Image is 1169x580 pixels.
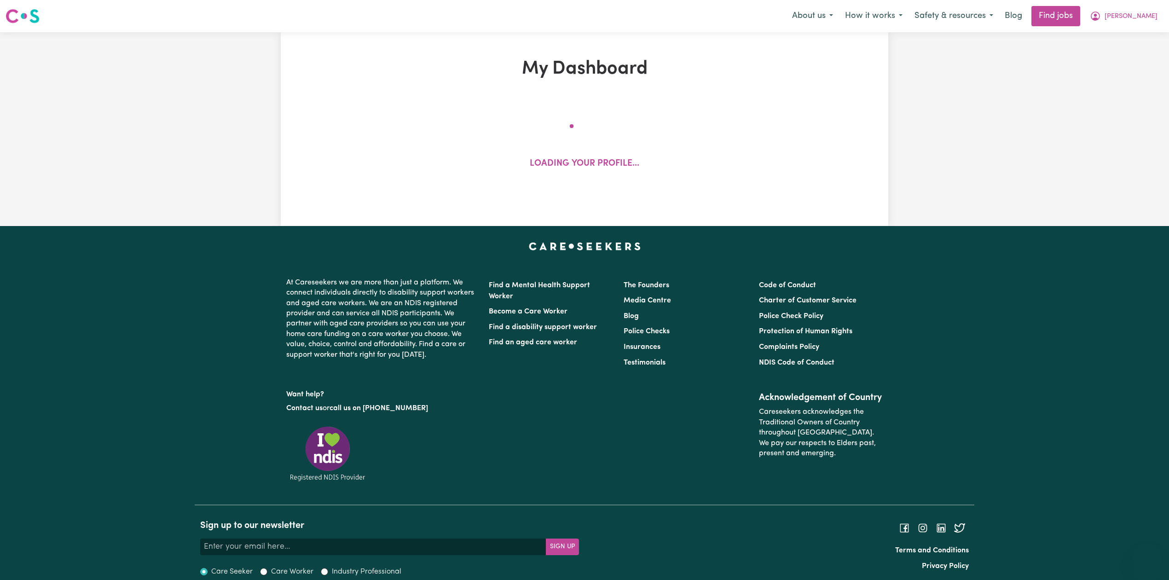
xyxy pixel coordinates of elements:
a: Charter of Customer Service [759,297,856,304]
a: Privacy Policy [922,563,969,570]
p: Want help? [286,386,478,400]
a: Contact us [286,405,323,412]
a: Complaints Policy [759,343,819,351]
a: Find jobs [1031,6,1080,26]
button: About us [786,6,839,26]
label: Care Worker [271,566,313,577]
a: Find a disability support worker [489,324,597,331]
p: Careseekers acknowledges the Traditional Owners of Country throughout [GEOGRAPHIC_DATA]. We pay o... [759,403,883,462]
a: The Founders [624,282,669,289]
a: Police Checks [624,328,670,335]
a: Follow Careseekers on Instagram [917,524,928,532]
a: Code of Conduct [759,282,816,289]
img: Careseekers logo [6,8,40,24]
a: Police Check Policy [759,313,823,320]
a: Protection of Human Rights [759,328,852,335]
label: Industry Professional [332,566,401,577]
button: Subscribe [546,539,579,555]
p: or [286,400,478,417]
h2: Sign up to our newsletter [200,520,579,531]
a: Become a Care Worker [489,308,567,315]
a: Find a Mental Health Support Worker [489,282,590,300]
button: Safety & resources [909,6,999,26]
a: Media Centre [624,297,671,304]
button: How it works [839,6,909,26]
a: Careseekers home page [529,243,641,250]
iframe: Button to launch messaging window [1132,543,1162,573]
span: [PERSON_NAME] [1105,12,1157,22]
p: Loading your profile... [530,157,639,171]
a: Follow Careseekers on LinkedIn [936,524,947,532]
a: Terms and Conditions [895,547,969,554]
a: Careseekers logo [6,6,40,27]
input: Enter your email here... [200,539,546,555]
p: At Careseekers we are more than just a platform. We connect individuals directly to disability su... [286,274,478,364]
a: Blog [624,313,639,320]
a: Find an aged care worker [489,339,577,346]
a: Follow Careseekers on Twitter [954,524,965,532]
button: My Account [1084,6,1163,26]
a: Testimonials [624,359,666,366]
a: Follow Careseekers on Facebook [899,524,910,532]
h1: My Dashboard [388,58,781,80]
label: Care Seeker [211,566,253,577]
a: Blog [999,6,1028,26]
a: Insurances [624,343,660,351]
a: call us on [PHONE_NUMBER] [330,405,428,412]
h2: Acknowledgement of Country [759,392,883,403]
img: Registered NDIS provider [286,425,369,482]
a: NDIS Code of Conduct [759,359,834,366]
